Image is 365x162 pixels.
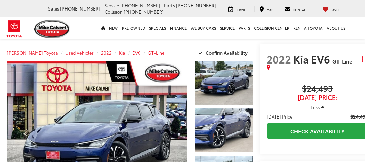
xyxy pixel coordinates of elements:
span: dropdown dots [362,56,363,62]
a: Contact [279,6,313,12]
button: Less [307,101,328,113]
span: Parts [164,2,175,8]
span: Less [311,104,320,110]
a: 2022 [101,50,112,56]
span: Service [105,2,119,8]
span: 2022 [267,52,291,66]
span: Service [236,7,248,12]
a: Kia [119,50,125,56]
span: [PHONE_NUMBER] [124,8,164,15]
span: Kia EV6 [293,52,332,66]
a: Finance [168,17,189,39]
a: Used Vehicles [65,50,94,56]
a: Expand Photo 1 [195,61,253,105]
span: [DATE] Price: [267,113,294,120]
a: [PERSON_NAME] Toyota [7,50,58,56]
button: Confirm Availability [195,47,253,59]
span: [PHONE_NUMBER] [120,2,160,8]
a: Collision Center [252,17,291,39]
a: Home [99,17,107,39]
span: Saved [331,7,341,12]
span: Map [267,7,273,12]
a: About Us [325,17,347,39]
span: Confirm Availability [206,50,248,56]
a: Rent a Toyota [291,17,325,39]
img: Mike Calvert Toyota [34,20,70,38]
img: 2022 Kia EV6 GT-Line [194,61,253,105]
img: 2022 Kia EV6 GT-Line [194,108,253,152]
a: Pre-Owned [120,17,147,39]
a: GT-Line [148,50,164,56]
span: Collision [105,8,123,15]
a: Map [254,6,278,12]
span: [PHONE_NUMBER] [60,5,100,12]
a: My Saved Vehicles [317,6,346,12]
a: Specials [147,17,168,39]
a: New [107,17,120,39]
span: Sales [48,5,59,12]
img: Toyota [2,18,27,40]
a: WE BUY CARS [189,17,218,39]
a: Expand Photo 2 [195,108,253,152]
span: Contact [293,7,308,12]
span: GT-Line [332,57,352,65]
span: [PHONE_NUMBER] [176,2,216,8]
a: Service [223,6,253,12]
a: Parts [237,17,252,39]
a: EV6 [132,50,141,56]
a: Service [218,17,237,39]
